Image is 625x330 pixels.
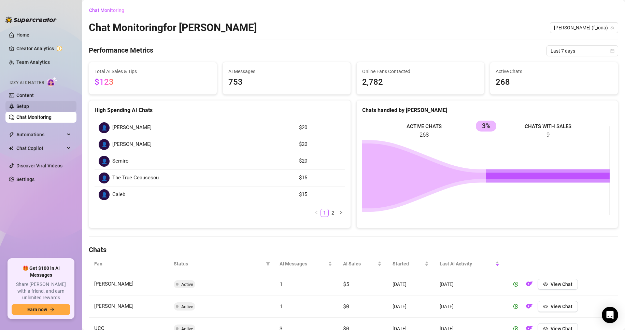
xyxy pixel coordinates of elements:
th: Last AI Activity [434,255,505,273]
a: Content [16,93,34,98]
span: fiona (f_iona) [554,23,614,33]
span: team [610,26,614,30]
span: Chat Copilot [16,143,65,154]
a: Discover Viral Videos [16,163,62,168]
span: 1 [280,303,283,310]
span: calendar [610,49,614,53]
span: [PERSON_NAME] [94,303,133,309]
a: 1 [321,209,328,217]
button: left [312,209,321,217]
th: AI Messages [274,255,338,273]
td: [DATE] [434,295,505,318]
span: Active [181,304,193,309]
div: 👤 [99,156,110,167]
span: thunderbolt [9,132,14,137]
button: OF [524,279,535,290]
img: AI Chatter [47,77,57,87]
button: View Chat [538,301,578,312]
td: [DATE] [387,295,435,318]
a: OF [524,305,535,311]
span: Caleb [112,191,125,199]
h4: Chats [89,245,618,255]
a: Setup [16,104,29,109]
button: View Chat [538,279,578,290]
span: $5 [343,280,349,287]
span: [PERSON_NAME] [112,140,152,149]
div: 👤 [99,139,110,150]
span: Chat Monitoring [89,8,124,13]
span: Total AI Sales & Tips [95,68,211,75]
div: 👤 [99,173,110,183]
span: 268 [496,76,612,89]
span: eye [543,304,548,309]
span: AI Sales [343,260,376,267]
td: [DATE] [387,273,435,295]
span: Automations [16,129,65,140]
span: AI Messages [280,260,327,267]
span: Earn now [27,307,47,312]
button: OF [524,301,535,312]
h4: Performance Metrics [89,45,153,56]
a: Home [16,32,29,38]
span: Status [174,260,263,267]
span: Active [181,282,193,287]
li: Next Page [337,209,345,217]
div: High Spending AI Chats [95,106,345,114]
span: The True Ceausescu [112,174,159,182]
span: 1 [280,280,283,287]
article: $20 [299,157,341,165]
li: Previous Page [312,209,321,217]
th: Started [387,255,435,273]
span: Last 7 days [551,46,614,56]
span: Izzy AI Chatter [10,80,44,86]
img: OF [526,303,533,310]
th: Fan [89,255,168,273]
img: logo-BBDzfeDw.svg [5,16,57,23]
span: Last AI Activity [440,260,494,267]
h2: Chat Monitoring for [PERSON_NAME] [89,21,257,34]
div: 👤 [99,189,110,200]
button: right [337,209,345,217]
span: $0 [343,303,349,310]
a: 2 [329,209,337,217]
span: eye [543,282,548,287]
span: Share [PERSON_NAME] with a friend, and earn unlimited rewards [12,281,70,301]
span: [PERSON_NAME] [112,124,152,132]
span: $123 [95,77,114,87]
span: 2,782 [362,76,479,89]
span: AI Messages [228,68,345,75]
article: $15 [299,191,341,199]
div: Chats handled by [PERSON_NAME] [362,106,613,114]
th: AI Sales [338,255,387,273]
img: Chat Copilot [9,146,13,151]
span: left [314,210,318,215]
span: 🎁 Get $100 in AI Messages [12,265,70,278]
a: Settings [16,177,34,182]
button: Earn nowarrow-right [12,304,70,315]
li: 1 [321,209,329,217]
span: Online Fans Contacted [362,68,479,75]
article: $15 [299,174,341,182]
span: Started [393,260,424,267]
button: Chat Monitoring [89,5,130,16]
article: $20 [299,140,341,149]
div: Open Intercom Messenger [602,307,618,323]
img: OF [526,280,533,287]
span: 753 [228,76,345,89]
a: Chat Monitoring [16,114,52,120]
article: $20 [299,124,341,132]
span: filter [265,259,271,269]
span: [PERSON_NAME] [94,281,133,287]
td: [DATE] [434,273,505,295]
a: OF [524,283,535,288]
span: filter [266,262,270,266]
span: Semiro [112,157,129,165]
span: View Chat [551,281,572,287]
a: Creator Analytics exclamation-circle [16,43,71,54]
span: View Chat [551,304,572,309]
span: Active Chats [496,68,612,75]
div: 👤 [99,122,110,133]
span: right [339,210,343,215]
a: Team Analytics [16,59,50,65]
span: arrow-right [50,307,55,312]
